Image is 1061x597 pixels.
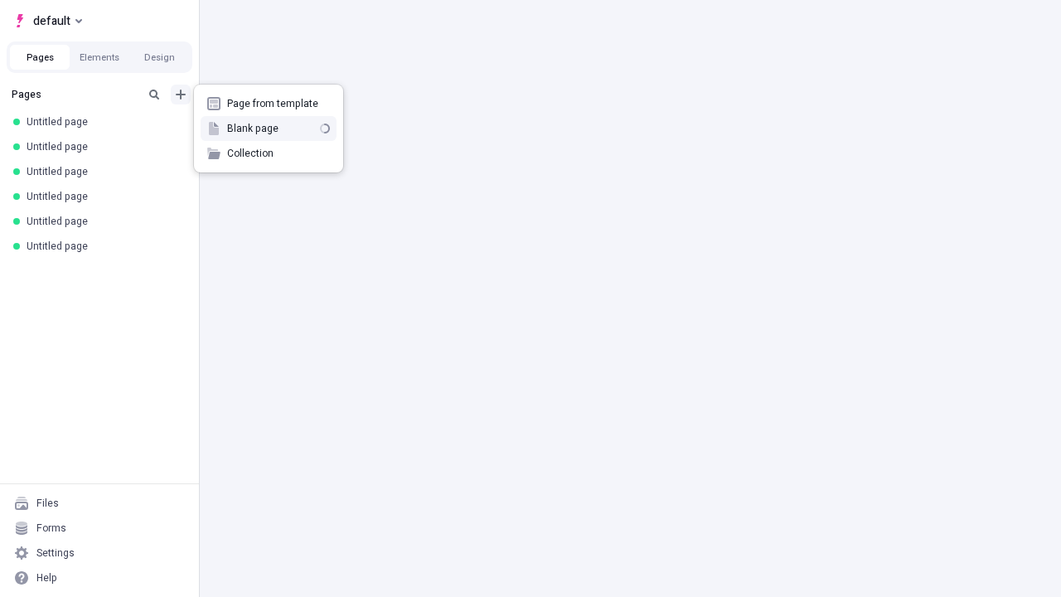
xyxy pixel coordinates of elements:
span: Collection [227,147,330,160]
button: Elements [70,45,129,70]
div: Add new [194,85,343,172]
div: Pages [12,88,138,101]
button: Select site [7,8,89,33]
span: Page from template [227,97,330,110]
div: Untitled page [27,165,179,178]
div: Untitled page [27,190,179,203]
button: Design [129,45,189,70]
span: Blank page [227,122,313,135]
div: Untitled page [27,215,179,228]
div: Files [36,497,59,510]
div: Untitled page [27,115,179,129]
div: Help [36,571,57,585]
div: Untitled page [27,140,179,153]
span: default [33,11,70,31]
button: Pages [10,45,70,70]
div: Forms [36,522,66,535]
div: Untitled page [27,240,179,253]
button: Add new [171,85,191,104]
div: Settings [36,546,75,560]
